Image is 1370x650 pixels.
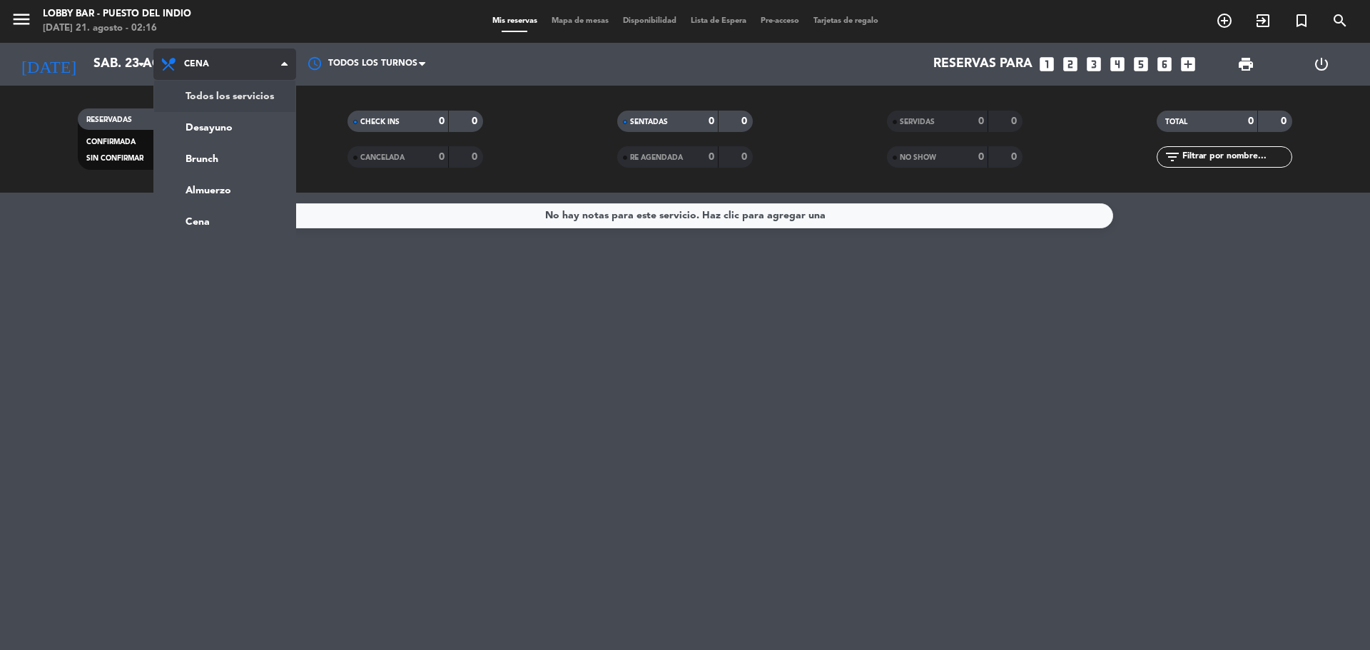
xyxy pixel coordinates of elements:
[1011,116,1020,126] strong: 0
[806,17,886,25] span: Tarjetas de regalo
[472,116,480,126] strong: 0
[133,56,150,73] i: arrow_drop_down
[741,152,750,162] strong: 0
[1293,12,1310,29] i: turned_in_not
[616,17,684,25] span: Disponibilidad
[1164,148,1181,166] i: filter_list
[472,152,480,162] strong: 0
[1254,12,1272,29] i: exit_to_app
[1284,43,1359,86] div: LOG OUT
[11,9,32,35] button: menu
[1179,55,1197,73] i: add_box
[1132,55,1150,73] i: looks_5
[545,208,826,224] div: No hay notas para este servicio. Haz clic para agregar una
[11,9,32,30] i: menu
[630,118,668,126] span: SENTADAS
[439,152,445,162] strong: 0
[978,152,984,162] strong: 0
[86,138,136,146] span: CONFIRMADA
[1331,12,1349,29] i: search
[154,81,295,112] a: Todos los servicios
[86,116,132,123] span: RESERVADAS
[1248,116,1254,126] strong: 0
[43,7,191,21] div: Lobby Bar - Puesto del Indio
[753,17,806,25] span: Pre-acceso
[184,59,209,69] span: Cena
[544,17,616,25] span: Mapa de mesas
[978,116,984,126] strong: 0
[154,112,295,143] a: Desayuno
[684,17,753,25] span: Lista de Espera
[154,206,295,238] a: Cena
[1313,56,1330,73] i: power_settings_new
[86,155,143,162] span: SIN CONFIRMAR
[1237,56,1254,73] span: print
[11,49,86,80] i: [DATE]
[43,21,191,36] div: [DATE] 21. agosto - 02:16
[630,154,683,161] span: RE AGENDADA
[485,17,544,25] span: Mis reservas
[154,143,295,175] a: Brunch
[154,175,295,206] a: Almuerzo
[1281,116,1289,126] strong: 0
[1011,152,1020,162] strong: 0
[1108,55,1127,73] i: looks_4
[1037,55,1056,73] i: looks_one
[900,118,935,126] span: SERVIDAS
[360,154,405,161] span: CANCELADA
[933,57,1032,71] span: Reservas para
[1085,55,1103,73] i: looks_3
[709,152,714,162] strong: 0
[1165,118,1187,126] span: TOTAL
[900,154,936,161] span: NO SHOW
[741,116,750,126] strong: 0
[1216,12,1233,29] i: add_circle_outline
[709,116,714,126] strong: 0
[1061,55,1080,73] i: looks_two
[1155,55,1174,73] i: looks_6
[1181,149,1292,165] input: Filtrar por nombre...
[439,116,445,126] strong: 0
[360,118,400,126] span: CHECK INS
